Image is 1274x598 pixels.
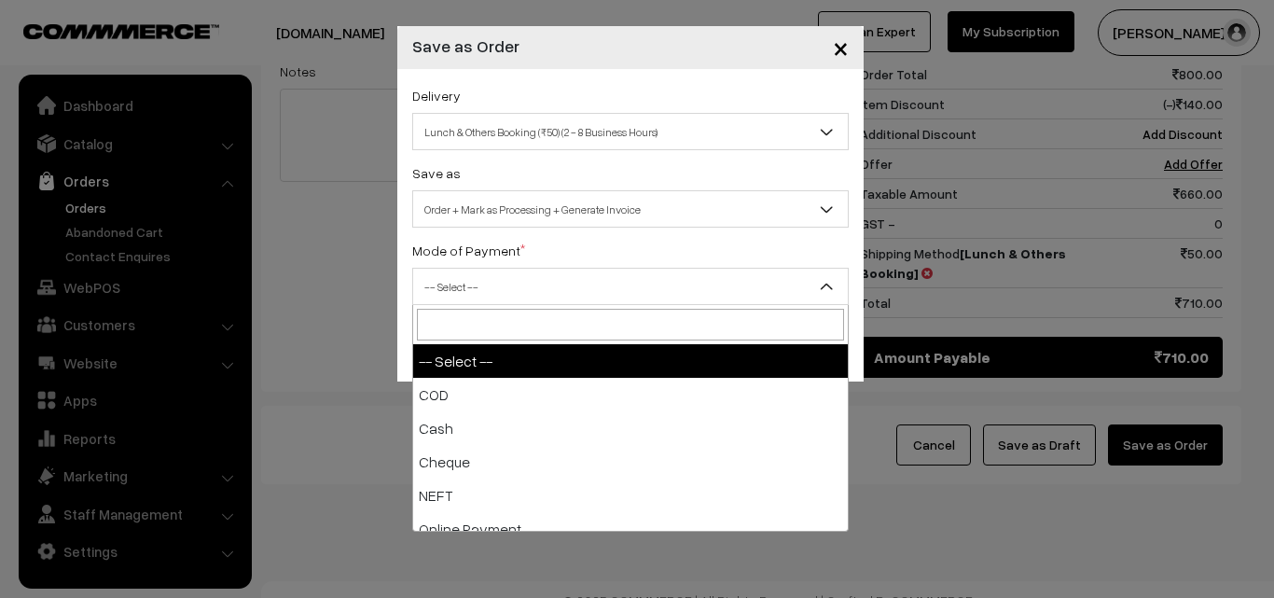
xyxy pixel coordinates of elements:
[412,86,461,105] label: Delivery
[413,344,848,378] li: -- Select --
[412,113,849,150] span: Lunch & Others Booking (₹50) (2 - 8 Business Hours)
[412,190,849,228] span: Order + Mark as Processing + Generate Invoice
[412,268,849,305] span: -- Select --
[413,479,848,512] li: NEFT
[413,512,848,546] li: Online Payment
[412,241,525,260] label: Mode of Payment
[833,30,849,64] span: ×
[818,19,864,76] button: Close
[413,116,848,148] span: Lunch & Others Booking (₹50) (2 - 8 Business Hours)
[412,34,519,59] h4: Save as Order
[413,271,848,303] span: -- Select --
[412,163,461,183] label: Save as
[413,411,848,445] li: Cash
[413,445,848,479] li: Cheque
[413,193,848,226] span: Order + Mark as Processing + Generate Invoice
[413,378,848,411] li: COD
